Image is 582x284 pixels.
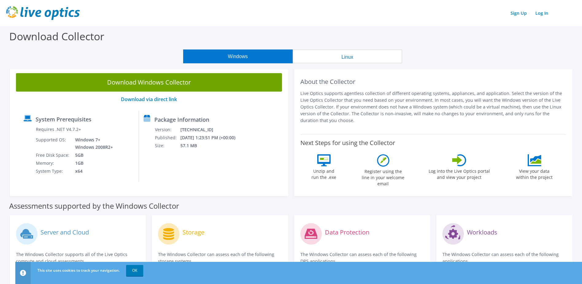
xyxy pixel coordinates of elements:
[442,251,566,265] p: The Windows Collector can assess each of the following applications.
[6,6,80,20] img: live_optics_svg.svg
[36,116,91,122] label: System Prerequisites
[360,167,406,187] label: Register using the line in your welcome email
[121,96,177,103] a: Download via direct link
[300,90,566,124] p: Live Optics supports agentless collection of different operating systems, appliances, and applica...
[71,151,114,159] td: 5GB
[40,229,89,235] label: Server and Cloud
[16,73,282,92] a: Download Windows Collector
[428,166,490,180] label: Log into the Live Optics portal and view your project
[300,139,395,147] label: Next Steps for using the Collector
[180,142,244,150] td: 57.1 MB
[36,126,81,132] label: Requires .NET V4.7.2+
[467,229,497,235] label: Workloads
[325,229,369,235] label: Data Protection
[9,203,179,209] label: Assessments supported by the Windows Collector
[9,29,104,43] label: Download Collector
[293,49,402,63] button: Linux
[36,167,71,175] td: System Type:
[155,142,180,150] td: Size:
[71,159,114,167] td: 1GB
[180,126,244,134] td: [TECHNICAL_ID]
[36,136,71,151] td: Supported OS:
[183,49,293,63] button: Windows
[71,167,114,175] td: x64
[71,136,114,151] td: Windows 7+ Windows 2008R2+
[158,251,282,265] p: The Windows Collector can assess each of the following storage systems.
[36,151,71,159] td: Free Disk Space:
[16,251,140,265] p: The Windows Collector supports all of the Live Optics compute and cloud assessments.
[126,265,143,276] a: OK
[154,116,209,123] label: Package Information
[507,9,530,18] a: Sign Up
[532,9,551,18] a: Log In
[300,251,424,265] p: The Windows Collector can assess each of the following DPS applications.
[180,134,244,142] td: [DATE] 1:23:51 PM (+00:00)
[36,159,71,167] td: Memory:
[155,126,180,134] td: Version:
[37,268,120,273] span: This site uses cookies to track your navigation.
[310,166,338,180] label: Unzip and run the .exe
[512,166,557,180] label: View your data within the project
[300,78,566,85] h2: About the Collector
[183,229,204,235] label: Storage
[155,134,180,142] td: Published:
